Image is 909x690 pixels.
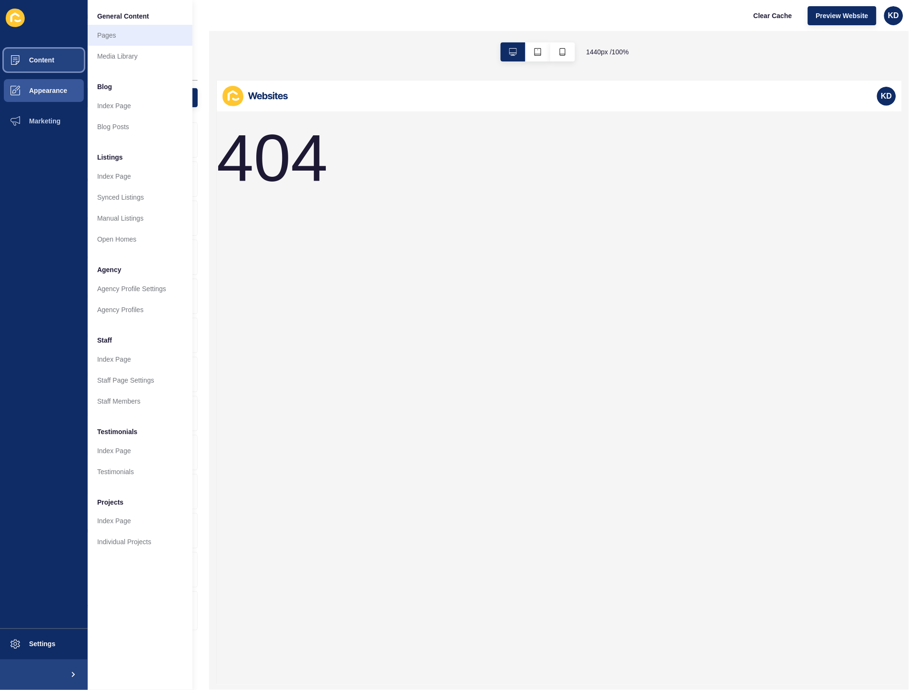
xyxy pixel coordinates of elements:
[754,11,792,20] span: Clear Cache
[88,299,192,320] a: Agency Profiles
[816,11,869,20] span: Preview Website
[88,532,192,553] a: Individual Projects
[97,265,121,274] span: Agency
[88,166,192,187] a: Index Page
[88,25,192,46] a: Pages
[88,440,192,461] a: Index Page
[665,11,676,20] span: KD
[88,278,192,299] a: Agency Profile Settings
[97,335,112,345] span: Staff
[88,349,192,370] a: Index Page
[88,391,192,412] a: Staff Members
[97,11,149,21] span: General Content
[808,6,877,25] button: Preview Website
[97,82,112,91] span: Blog
[88,511,192,532] a: Index Page
[746,6,800,25] button: Clear Cache
[97,497,123,507] span: Projects
[97,152,123,162] span: Listings
[88,461,192,482] a: Testimonials
[88,187,192,208] a: Synced Listings
[888,11,899,20] span: KD
[97,427,138,436] span: Testimonials
[88,229,192,250] a: Open Homes
[88,46,192,67] a: Media Library
[586,47,629,57] span: 1440 px / 100 %
[88,116,192,137] a: Blog Posts
[88,95,192,116] a: Index Page
[88,370,192,391] a: Staff Page Settings
[88,208,192,229] a: Manual Listings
